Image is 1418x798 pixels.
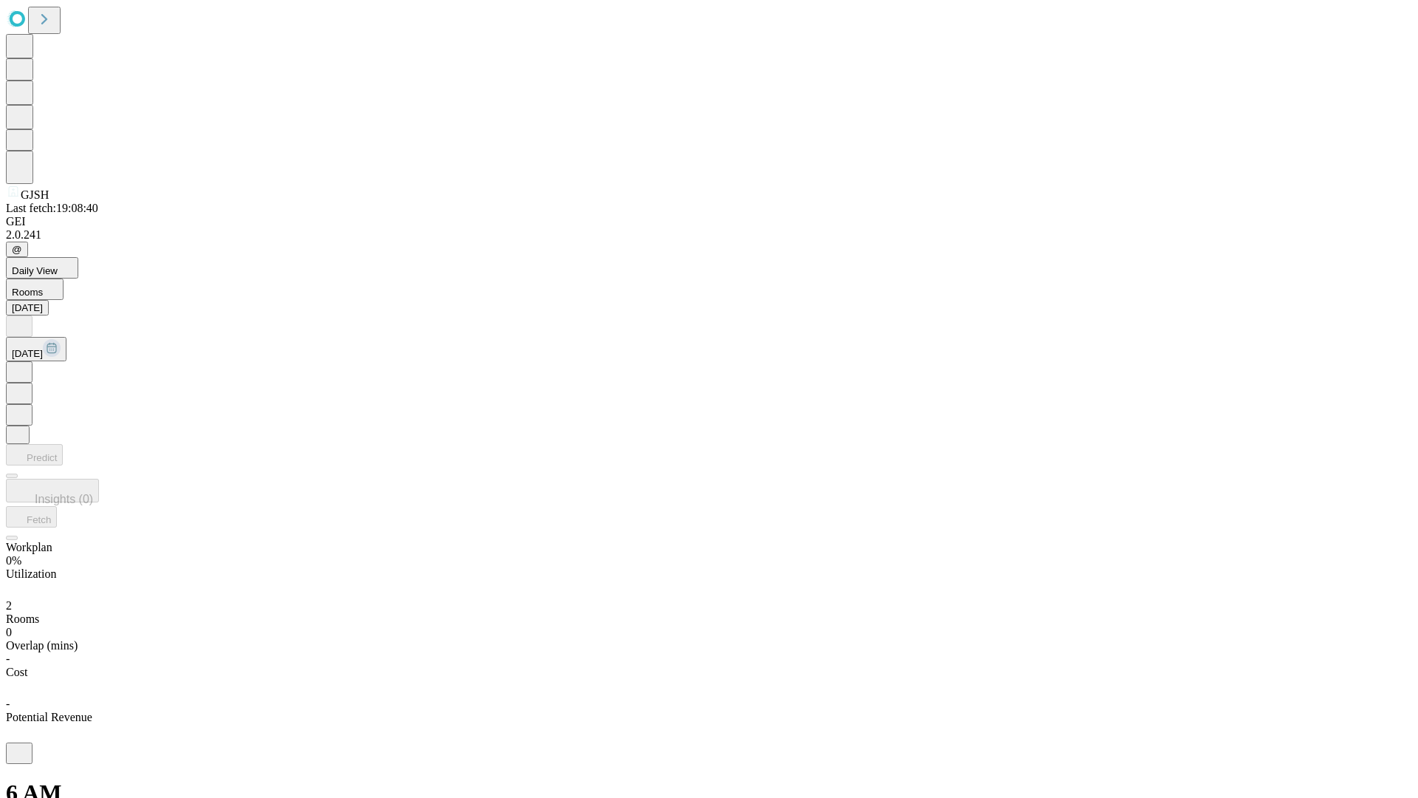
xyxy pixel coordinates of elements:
button: [DATE] [6,337,66,361]
button: [DATE] [6,300,49,316]
span: Insights (0) [35,493,93,505]
div: 2.0.241 [6,228,1412,242]
span: Daily View [12,265,58,276]
button: Predict [6,444,63,465]
span: Rooms [12,287,43,298]
button: Rooms [6,279,64,300]
span: Workplan [6,541,52,553]
span: Potential Revenue [6,711,92,723]
button: Daily View [6,257,78,279]
span: 2 [6,599,12,612]
button: Fetch [6,506,57,528]
span: 0 [6,626,12,638]
span: - [6,652,10,665]
span: Rooms [6,613,39,625]
span: [DATE] [12,348,43,359]
span: Last fetch: 19:08:40 [6,202,98,214]
button: Insights (0) [6,479,99,502]
span: 0% [6,554,21,567]
div: GEI [6,215,1412,228]
span: Cost [6,666,27,678]
span: Utilization [6,567,56,580]
span: - [6,698,10,710]
span: GJSH [21,188,49,201]
span: @ [12,244,22,255]
span: Overlap (mins) [6,639,78,652]
button: @ [6,242,28,257]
